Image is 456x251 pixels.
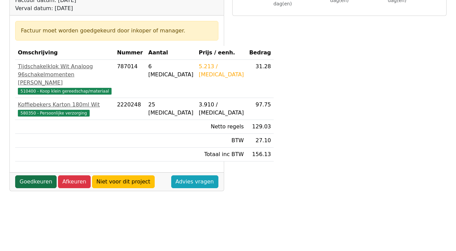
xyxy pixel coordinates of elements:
[196,120,247,134] td: Netto regels
[15,4,115,12] div: Verval datum: [DATE]
[196,46,247,60] th: Prijs / eenh.
[18,62,112,87] div: Tijdschakelklok Wit Analoog 96schakelmomenten [PERSON_NAME]
[18,110,90,117] span: 580350 - Persoonlijke verzorging
[58,175,91,188] a: Afkeuren
[246,60,274,98] td: 31.28
[199,101,244,117] div: 3.910 / [MEDICAL_DATA]
[246,46,274,60] th: Bedrag
[18,62,112,95] a: Tijdschakelklok Wit Analoog 96schakelmomenten [PERSON_NAME]510400 - Koop klein gereedschap/materiaal
[92,175,155,188] a: Niet voor dit project
[21,27,213,35] div: Factuur moet worden goedgekeurd door inkoper of manager.
[246,98,274,120] td: 97.75
[196,148,247,161] td: Totaal inc BTW
[18,101,112,109] div: Koffiebekers Karton 180ml Wit
[114,46,146,60] th: Nummer
[114,60,146,98] td: 787014
[15,46,114,60] th: Omschrijving
[18,101,112,117] a: Koffiebekers Karton 180ml Wit580350 - Persoonlijke verzorging
[171,175,218,188] a: Advies vragen
[196,134,247,148] td: BTW
[148,101,193,117] div: 25 [MEDICAL_DATA]
[15,175,57,188] a: Goedkeuren
[114,98,146,120] td: 2220248
[18,88,112,95] span: 510400 - Koop klein gereedschap/materiaal
[246,120,274,134] td: 129.03
[148,62,193,79] div: 6 [MEDICAL_DATA]
[246,148,274,161] td: 156.13
[246,134,274,148] td: 27.10
[146,46,196,60] th: Aantal
[199,62,244,79] div: 5.213 / [MEDICAL_DATA]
